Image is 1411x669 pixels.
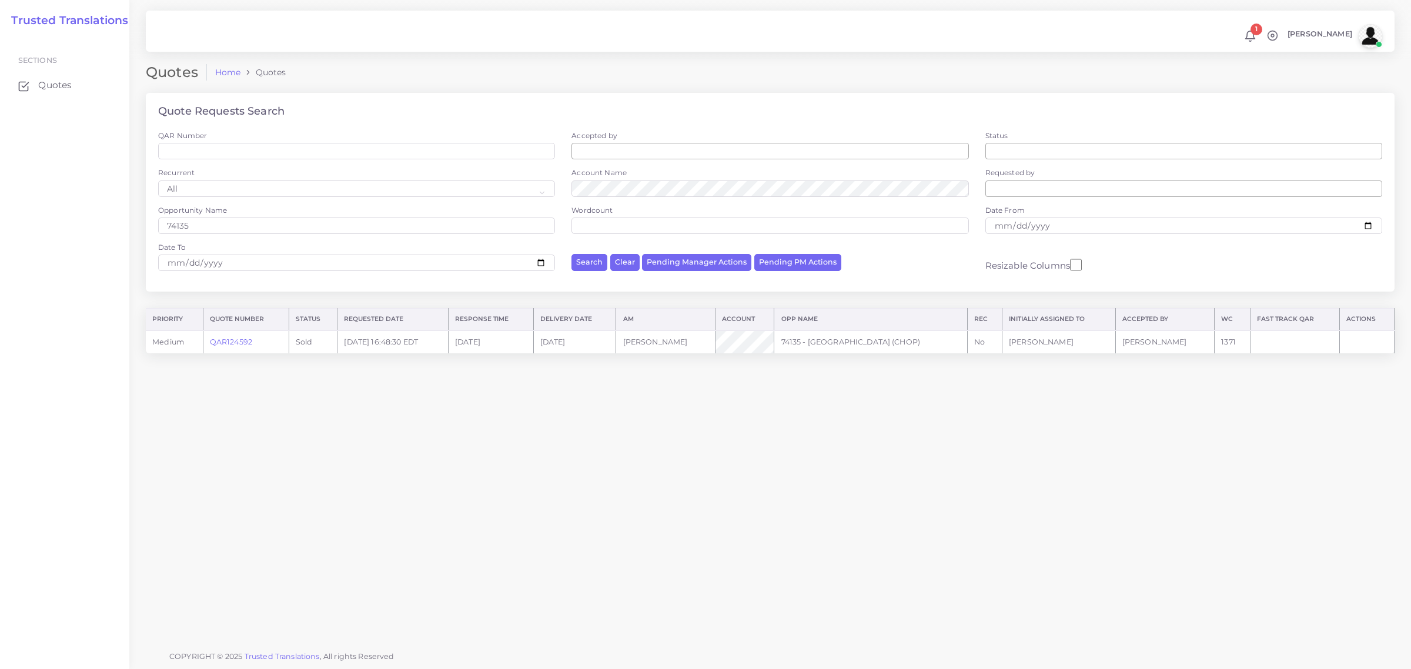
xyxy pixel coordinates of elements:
th: Accepted by [1115,309,1215,330]
img: avatar [1359,24,1382,48]
button: Pending PM Actions [754,254,841,271]
span: 1 [1250,24,1262,35]
label: Resizable Columns [985,257,1082,272]
button: Search [571,254,607,271]
th: Actions [1340,309,1395,330]
td: [DATE] 16:48:30 EDT [337,330,449,353]
th: REC [968,309,1002,330]
label: Recurrent [158,168,195,178]
a: [PERSON_NAME]avatar [1282,24,1386,48]
th: WC [1215,309,1250,330]
input: Resizable Columns [1070,257,1082,272]
td: Sold [289,330,337,353]
li: Quotes [240,66,286,78]
td: 74135 - [GEOGRAPHIC_DATA] (CHOP) [774,330,968,353]
td: [PERSON_NAME] [1002,330,1115,353]
a: Home [215,66,241,78]
th: Delivery Date [533,309,616,330]
td: [DATE] [533,330,616,353]
label: Wordcount [571,205,613,215]
a: 1 [1240,30,1260,42]
td: No [968,330,1002,353]
th: Requested Date [337,309,449,330]
span: medium [152,337,184,346]
h2: Quotes [146,64,207,81]
th: Quote Number [203,309,289,330]
th: Response Time [448,309,533,330]
span: , All rights Reserved [320,650,394,663]
th: Status [289,309,337,330]
span: Quotes [38,79,72,92]
label: Opportunity Name [158,205,227,215]
th: AM [616,309,715,330]
button: Clear [610,254,640,271]
a: Trusted Translations [245,652,320,661]
label: Requested by [985,168,1035,178]
button: Pending Manager Actions [642,254,751,271]
label: Date From [985,205,1025,215]
th: Initially Assigned to [1002,309,1115,330]
a: Quotes [9,73,121,98]
span: COPYRIGHT © 2025 [169,650,394,663]
label: Date To [158,242,186,252]
label: Accepted by [571,131,617,141]
td: [PERSON_NAME] [1115,330,1215,353]
label: Account Name [571,168,627,178]
td: 1371 [1215,330,1250,353]
td: [DATE] [448,330,533,353]
h4: Quote Requests Search [158,105,285,118]
span: [PERSON_NAME] [1288,31,1352,38]
th: Account [715,309,774,330]
td: [PERSON_NAME] [616,330,715,353]
span: Sections [18,56,57,65]
a: Trusted Translations [3,14,128,28]
th: Fast Track QAR [1250,309,1339,330]
th: Priority [146,309,203,330]
label: Status [985,131,1008,141]
a: QAR124592 [210,337,252,346]
label: QAR Number [158,131,207,141]
th: Opp Name [774,309,968,330]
